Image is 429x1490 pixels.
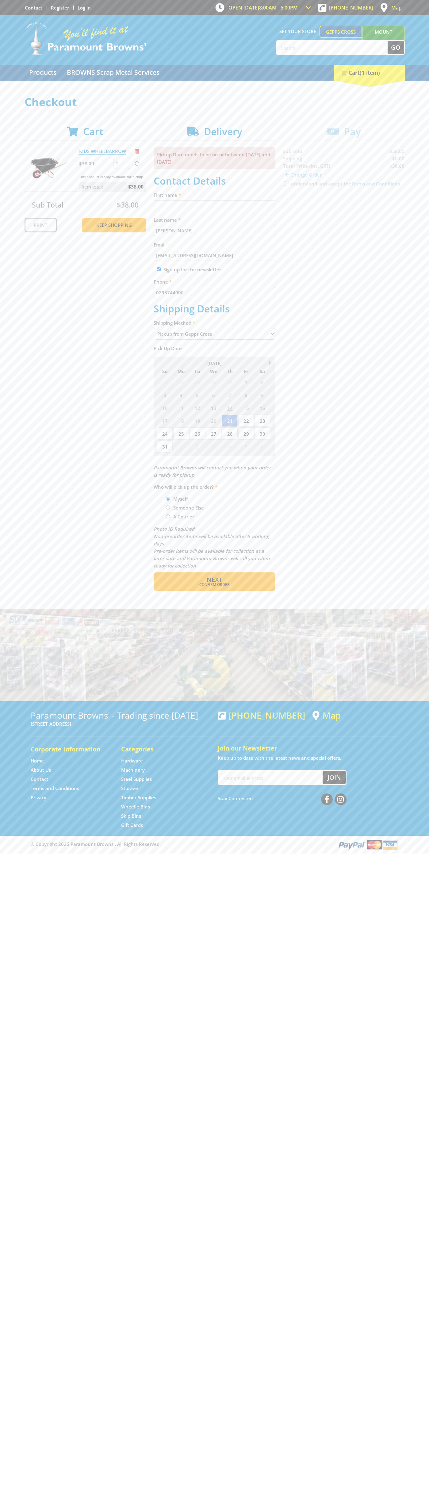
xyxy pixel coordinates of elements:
a: View a map of Gepps Cross location [312,710,341,720]
span: Sub Total [32,200,63,210]
label: Someone Else [171,502,206,513]
span: Fr [238,367,254,375]
span: 28 [173,376,189,388]
span: 11 [173,402,189,414]
a: Go to the Hardware page [121,758,143,764]
span: 18 [173,415,189,427]
span: 31 [157,440,173,453]
div: [PHONE_NUMBER] [218,710,305,720]
input: Please enter your email address. [154,250,275,261]
select: Please select a shipping method. [154,328,275,340]
input: Search [277,41,388,54]
span: 21 [222,415,238,427]
span: 14 [222,402,238,414]
a: Go to the Contact page [31,776,48,782]
h5: Categories [121,745,199,754]
span: 3 [206,440,221,453]
a: Go to the Terms and Conditions page [31,785,79,792]
span: 23 [255,415,270,427]
span: 2 [190,440,205,453]
a: Go to the Steel Supplies page [121,776,152,782]
a: Go to the Wheelie Bins page [121,804,150,810]
label: Sign up for the newsletter [163,266,221,273]
em: Paramount Browns will contact you when your order is ready for pickup [154,464,271,478]
span: OPEN [DATE] [228,4,298,11]
span: 15 [238,402,254,414]
a: KIDS WHEELBARROW [79,148,126,155]
span: Sa [255,367,270,375]
span: 4 [173,389,189,401]
label: Who will pick up the order? [154,483,275,491]
span: 16 [255,402,270,414]
input: Please enter your first name. [154,200,275,211]
span: 12 [190,402,205,414]
span: 20 [206,415,221,427]
a: Log in [78,5,91,11]
span: (1 item) [360,69,380,76]
span: 30 [206,376,221,388]
span: 6 [206,389,221,401]
a: Go to the Contact page [25,5,42,11]
a: Keep Shopping [82,218,146,232]
input: Please select who will pick up the order. [166,497,170,501]
a: Go to the Timber Supplies page [121,794,156,801]
span: Cart [83,125,103,138]
label: A Courier [171,511,196,522]
span: 27 [157,376,173,388]
input: Please select who will pick up the order. [166,506,170,510]
img: Paramount Browns' [25,21,147,55]
span: 1 [173,440,189,453]
span: We [206,367,221,375]
input: Please select who will pick up the order. [166,514,170,518]
span: 6 [255,440,270,453]
a: Go to the Storage page [121,785,138,792]
h2: Contact Details [154,175,275,187]
a: Go to the registration page [51,5,69,11]
a: Print [25,218,57,232]
span: 5 [190,389,205,401]
span: 2 [255,376,270,388]
span: 24 [157,427,173,440]
span: 1 [238,376,254,388]
span: 8 [238,389,254,401]
label: Myself [171,494,190,504]
span: 30 [255,427,270,440]
span: 29 [238,427,254,440]
span: 19 [190,415,205,427]
span: Su [157,367,173,375]
a: Go to the About Us page [31,767,51,773]
a: Go to the Home page [31,758,44,764]
span: Tu [190,367,205,375]
label: Pick Up Date [154,345,275,352]
span: Confirm order [167,583,262,586]
span: 25 [173,427,189,440]
span: 17 [157,415,173,427]
a: Go to the Privacy page [31,794,46,801]
a: Go to the Skip Bins page [121,813,141,819]
span: 3 [157,389,173,401]
p: This product is only available for pickup. [79,173,146,181]
p: [STREET_ADDRESS] [31,720,212,728]
button: Next Confirm order [154,572,275,591]
img: PayPal, Mastercard, Visa accepted [337,839,399,850]
em: Photo ID Required. Non-preorder items will be available after 5 working days Pre-order items will... [154,526,270,569]
a: Go to the Gift Cards page [121,822,143,828]
span: 28 [222,427,238,440]
span: 4 [222,440,238,453]
div: Stay Connected [218,791,347,806]
p: Pickup Date needs to be on or between [DATE] and [DATE] [154,147,275,169]
h5: Join our Newsletter [218,744,399,753]
input: Please enter your telephone number. [154,287,275,298]
h5: Corporate Information [31,745,109,754]
span: Mo [173,367,189,375]
a: Go to the Products page [25,65,61,81]
p: Keep up to date with the latest news and special offers. [218,754,399,762]
span: 9 [255,389,270,401]
span: 29 [190,376,205,388]
span: Set your store [276,26,320,37]
a: Gepps Cross [320,26,362,38]
span: 7 [222,389,238,401]
a: Mount [PERSON_NAME] [362,26,405,49]
span: [DATE] [207,360,222,366]
span: Th [222,367,238,375]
